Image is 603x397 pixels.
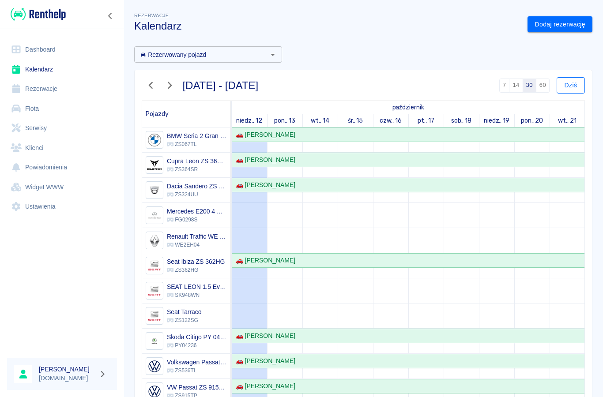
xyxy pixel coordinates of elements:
[267,49,279,61] button: Otwórz
[167,257,225,266] h6: Seat Ibiza ZS 362HG
[167,358,226,367] h6: Volkswagen Passat ZS 536TL
[377,114,404,127] a: 16 października 2025
[7,197,117,217] a: Ustawienia
[482,114,512,127] a: 19 października 2025
[134,20,520,32] h3: Kalendarz
[167,383,226,392] h6: VW Passat ZS 915TP
[232,382,295,391] div: 🚗 [PERSON_NAME]
[147,133,162,147] img: Image
[390,101,426,114] a: 12 października 2025
[234,114,264,127] a: 12 października 2025
[167,316,202,324] p: ZS122SG
[167,367,226,375] p: ZS536TL
[146,110,169,118] span: Pojazdy
[519,114,546,127] a: 20 października 2025
[167,333,226,341] h6: Skoda Citigo PY 04236 Benzyna
[272,114,298,127] a: 13 października 2025
[7,138,117,158] a: Klienci
[528,16,592,33] a: Dodaj rezerwację
[147,284,162,298] img: Image
[232,180,295,190] div: 🚗 [PERSON_NAME]
[167,140,226,148] p: ZS067TL
[147,258,162,273] img: Image
[147,309,162,323] img: Image
[167,282,226,291] h6: SEAT LEON 1.5 Evo Style- benzyna
[147,208,162,223] img: Image
[167,266,225,274] p: ZS362HG
[167,291,226,299] p: SK948WN
[39,365,95,374] h6: [PERSON_NAME]
[232,256,295,265] div: 🚗 [PERSON_NAME]
[7,79,117,99] a: Rezerwacje
[167,216,226,224] p: FG0298S
[536,79,550,93] button: 60 dni
[147,183,162,198] img: Image
[147,359,162,374] img: Image
[167,182,226,191] h6: Dacia Sandero ZS 324UU
[232,130,295,139] div: 🚗 [PERSON_NAME]
[167,165,226,173] p: ZS364SR
[346,114,366,127] a: 15 października 2025
[167,157,226,165] h6: Cupra Leon ZS 364SR
[557,77,585,94] button: Dziś
[523,79,536,93] button: 30 dni
[7,7,66,22] a: Renthelp logo
[7,40,117,60] a: Dashboard
[167,241,226,249] p: WE2EH04
[499,79,510,93] button: 7 dni
[104,10,117,22] button: Zwiń nawigację
[134,13,169,18] span: Rezerwacje
[183,79,259,92] h3: [DATE] - [DATE]
[167,191,226,198] p: ZS324UU
[7,60,117,79] a: Kalendarz
[232,155,295,165] div: 🚗 [PERSON_NAME]
[39,374,95,383] p: [DOMAIN_NAME]
[232,331,295,341] div: 🚗 [PERSON_NAME]
[167,307,202,316] h6: Seat Tarraco
[147,334,162,348] img: Image
[167,232,226,241] h6: Renault Traffic WE 2EH04
[449,114,474,127] a: 18 października 2025
[147,158,162,172] img: Image
[167,207,226,216] h6: Mercedes E200 4 Matic FG 0298S
[137,49,265,60] input: Wyszukaj i wybierz pojazdy...
[147,233,162,248] img: Image
[7,118,117,138] a: Serwisy
[556,114,579,127] a: 21 października 2025
[167,341,226,349] p: PY04236
[232,356,295,366] div: 🚗 [PERSON_NAME]
[167,131,226,140] h6: BMW Seria 2 Gran Coupe
[509,79,523,93] button: 14 dni
[309,114,332,127] a: 14 października 2025
[7,157,117,177] a: Powiadomienia
[11,7,66,22] img: Renthelp logo
[7,177,117,197] a: Widget WWW
[7,99,117,119] a: Flota
[415,114,437,127] a: 17 października 2025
